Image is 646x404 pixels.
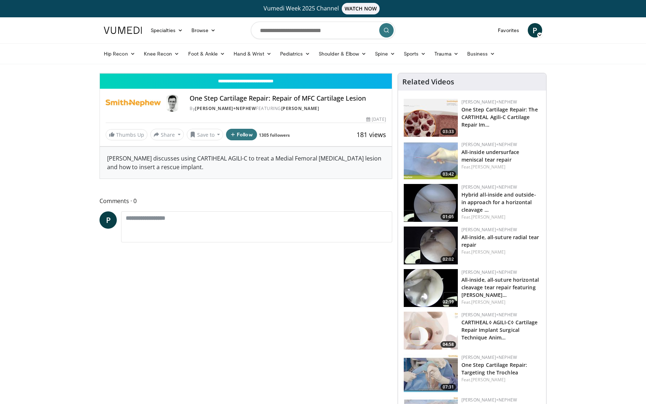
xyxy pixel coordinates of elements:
img: 173c071b-399e-4fbc-8156-5fdd8d6e2d0e.150x105_q85_crop-smart_upscale.jpg [404,269,458,307]
a: 04:58 [404,312,458,350]
span: 03:33 [441,128,456,135]
div: Feat. [461,214,540,220]
a: 01:05 [404,184,458,222]
a: [PERSON_NAME]+Nephew [461,184,517,190]
a: 03:42 [404,141,458,179]
span: Comments 0 [99,196,392,206]
span: 181 views [357,130,386,139]
a: One Step Cartilage Repair: Targeting the Trochlea [461,361,527,376]
a: [PERSON_NAME]+Nephew [461,397,517,403]
a: 07:31 [404,354,458,392]
div: By FEATURING [190,105,386,112]
a: [PERSON_NAME] [471,214,505,220]
span: 02:02 [441,256,456,263]
img: 0d962de6-6f40-43c7-a91b-351674d85659.150x105_q85_crop-smart_upscale.jpg [404,312,458,350]
div: Feat. [461,164,540,170]
div: Feat. [461,299,540,306]
a: Browse [187,23,220,38]
a: [PERSON_NAME] [281,105,319,111]
div: [PERSON_NAME] discusses using CARTIHEAL AGILI-C to treat a Medial Femoral [MEDICAL_DATA] lesion a... [100,147,392,179]
input: Search topics, interventions [251,22,395,39]
a: [PERSON_NAME] [471,164,505,170]
img: 02c34c8e-0ce7-40b9-85e3-cdd59c0970f9.150x105_q85_crop-smart_upscale.jpg [404,141,458,179]
a: Hand & Wrist [229,47,276,61]
a: CARTIHEAL◊ AGILI-C◊ Cartilage Repair Implant Surgical Technique Anim… [461,319,538,341]
div: Feat. [461,377,540,383]
h4: One Step Cartilage Repair: Repair of MFC Cartilage Lesion [190,95,386,102]
button: Save to [187,129,224,140]
a: Spine [371,47,399,61]
a: All-inside undersurface meniscal tear repair [461,149,519,163]
div: [DATE] [366,116,386,123]
a: Shoulder & Elbow [314,47,371,61]
a: Sports [399,47,430,61]
a: Knee Recon [140,47,184,61]
a: 02:02 [404,227,458,264]
a: P [528,23,542,38]
a: All-inside, all-suture horizontal cleavage tear repair featuring [PERSON_NAME]… [461,276,539,298]
button: Follow [226,129,257,140]
a: Hybrid all-inside and outside-in approach for a horizontal cleavage … [461,191,536,213]
a: [PERSON_NAME]+Nephew [195,105,256,111]
span: 01:05 [441,214,456,220]
span: 04:58 [441,341,456,348]
div: Feat. [461,249,540,255]
a: P [99,211,117,229]
a: 1305 followers [259,132,290,138]
a: [PERSON_NAME] [471,377,505,383]
a: [PERSON_NAME]+Nephew [461,312,517,318]
a: [PERSON_NAME]+Nephew [461,99,517,105]
span: 03:42 [441,171,456,177]
img: 781f413f-8da4-4df1-9ef9-bed9c2d6503b.150x105_q85_crop-smart_upscale.jpg [404,99,458,137]
a: Favorites [494,23,523,38]
a: Trauma [430,47,463,61]
a: [PERSON_NAME]+Nephew [461,227,517,233]
span: 02:19 [441,299,456,305]
img: VuMedi Logo [104,27,142,34]
span: 07:31 [441,384,456,390]
img: 3b7ba7c4-bc6e-4794-bdea-a58eff7c6276.150x105_q85_crop-smart_upscale.jpg [404,354,458,392]
a: [PERSON_NAME]+Nephew [461,141,517,148]
img: 0d5ae7a0-0009-4902-af95-81e215730076.150x105_q85_crop-smart_upscale.jpg [404,227,458,264]
a: Business [463,47,500,61]
a: Thumbs Up [106,129,147,140]
a: Specialties [146,23,187,38]
a: One Step Cartilage Repair: The CARTIHEAL Agili-C Cartilage Repair Im… [461,106,538,128]
a: Pediatrics [276,47,314,61]
h4: Related Videos [402,78,454,86]
img: Avatar [164,95,181,112]
img: Smith+Nephew [106,95,161,112]
a: [PERSON_NAME] [471,299,505,305]
a: Vumedi Week 2025 ChannelWATCH NOW [105,3,541,14]
a: All-inside, all-suture radial tear repair [461,234,539,248]
button: Share [150,129,184,140]
a: [PERSON_NAME]+Nephew [461,269,517,275]
a: 02:19 [404,269,458,307]
span: WATCH NOW [342,3,380,14]
a: Hip Recon [99,47,140,61]
a: 03:33 [404,99,458,137]
a: [PERSON_NAME]+Nephew [461,354,517,360]
a: [PERSON_NAME] [471,249,505,255]
img: 364c13b8-bf65-400b-a941-5a4a9c158216.150x105_q85_crop-smart_upscale.jpg [404,184,458,222]
a: Foot & Ankle [184,47,230,61]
